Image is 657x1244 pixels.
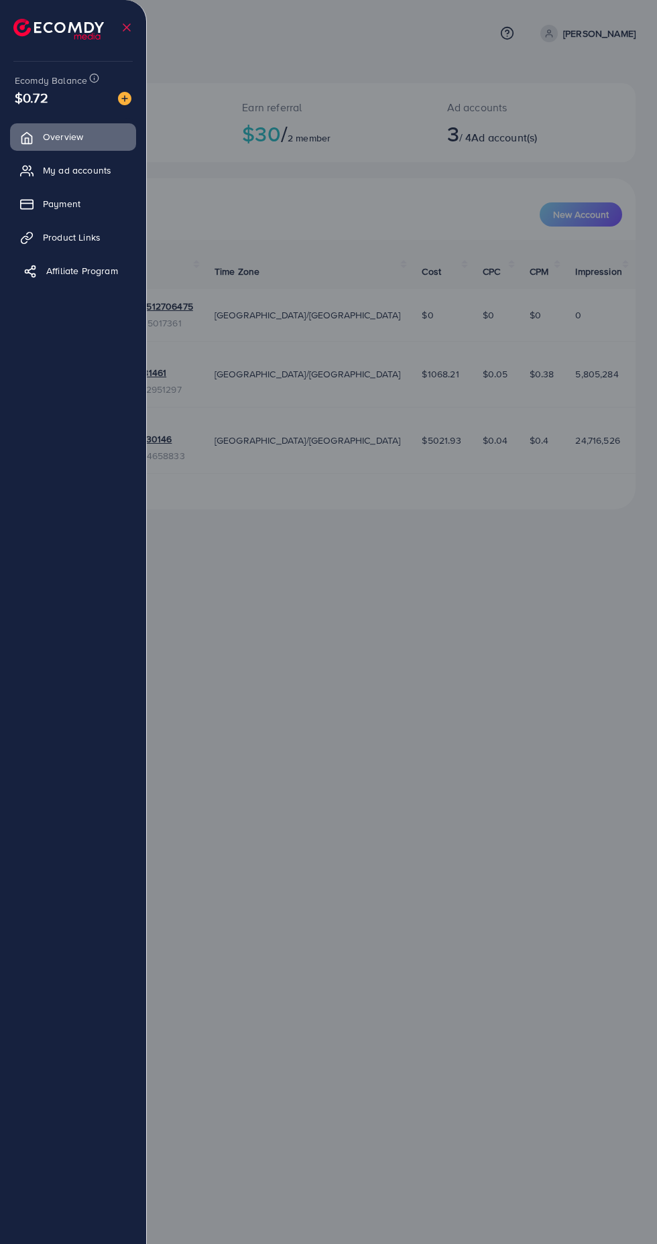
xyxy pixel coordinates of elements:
[46,264,118,277] span: Affiliate Program
[43,130,83,143] span: Overview
[118,92,131,105] img: image
[10,224,136,251] a: Product Links
[10,257,136,284] a: Affiliate Program
[15,88,48,107] span: $0.72
[43,164,111,177] span: My ad accounts
[10,157,136,184] a: My ad accounts
[10,190,136,217] a: Payment
[13,19,104,40] img: logo
[15,74,87,87] span: Ecomdy Balance
[43,197,80,210] span: Payment
[600,1184,647,1234] iframe: Chat
[10,123,136,150] a: Overview
[43,231,101,244] span: Product Links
